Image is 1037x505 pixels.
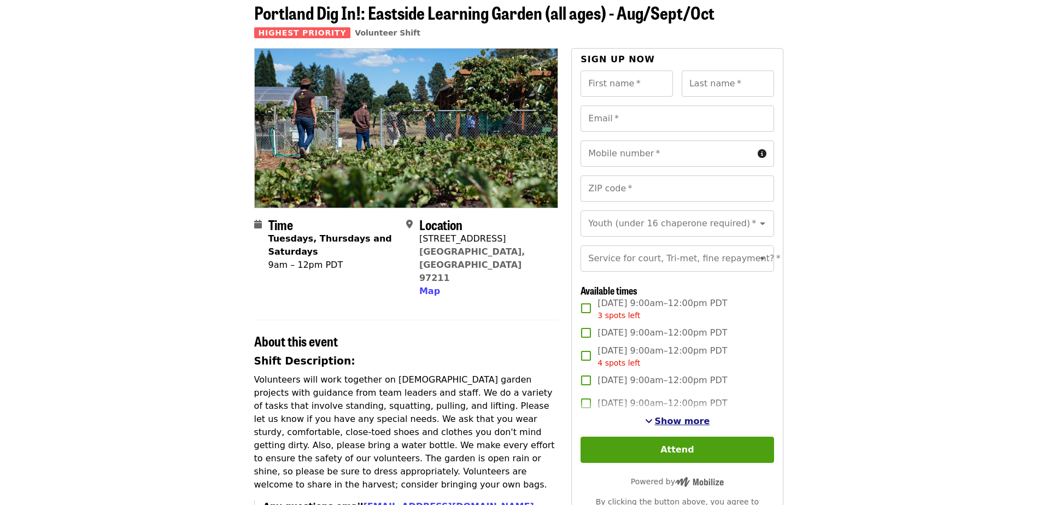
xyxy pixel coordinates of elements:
input: ZIP code [581,175,774,202]
i: map-marker-alt icon [406,219,413,230]
input: Email [581,105,774,132]
span: Powered by [631,477,724,486]
button: See more timeslots [645,415,710,428]
span: 4 spots left [597,359,640,367]
span: Time [268,215,293,234]
img: Portland Dig In!: Eastside Learning Garden (all ages) - Aug/Sept/Oct organized by Oregon Food Bank [255,49,558,207]
div: [STREET_ADDRESS] [419,232,549,245]
a: Volunteer Shift [355,28,420,37]
button: Open [755,216,770,231]
strong: Tuesdays, Thursdays and Saturdays [268,233,392,257]
span: 3 spots left [597,311,640,320]
div: 9am – 12pm PDT [268,259,397,272]
input: First name [581,71,673,97]
span: About this event [254,331,338,350]
input: Last name [682,71,774,97]
span: Highest Priority [254,27,351,38]
p: Volunteers will work together on [DEMOGRAPHIC_DATA] garden projects with guidance from team leade... [254,373,559,491]
span: [DATE] 9:00am–12:00pm PDT [597,374,727,387]
span: [DATE] 9:00am–12:00pm PDT [597,297,727,321]
span: Location [419,215,462,234]
span: [DATE] 9:00am–12:00pm PDT [597,344,727,369]
button: Map [419,285,440,298]
input: Mobile number [581,140,753,167]
a: [GEOGRAPHIC_DATA], [GEOGRAPHIC_DATA] 97211 [419,246,525,283]
span: Show more [655,416,710,426]
img: Powered by Mobilize [675,477,724,487]
span: Sign up now [581,54,655,64]
i: circle-info icon [758,149,766,159]
i: calendar icon [254,219,262,230]
span: [DATE] 9:00am–12:00pm PDT [597,326,727,339]
strong: Shift Description: [254,355,355,367]
button: Open [755,251,770,266]
span: Available times [581,283,637,297]
button: Attend [581,437,774,463]
span: [DATE] 9:00am–12:00pm PDT [597,397,727,410]
span: Map [419,286,440,296]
